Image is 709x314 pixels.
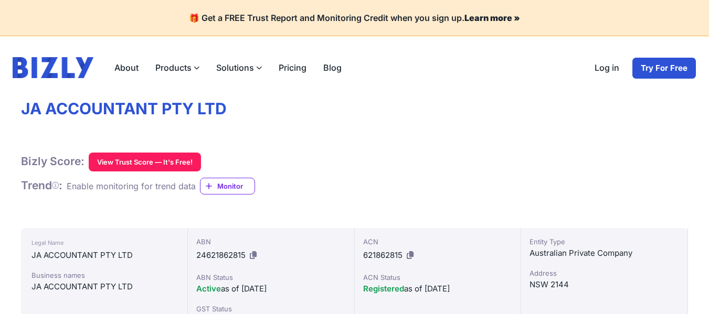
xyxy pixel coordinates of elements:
[530,268,679,278] div: Address
[632,57,696,79] a: Try For Free
[363,284,404,294] span: Registered
[13,57,93,78] img: bizly_logo.svg
[363,250,403,260] span: 621862815
[13,13,696,23] h4: 🎁 Get a FREE Trust Report and Monitoring Credit when you sign up.
[196,250,246,260] span: 24621862815
[89,153,201,171] button: View Trust Score — It's Free!
[196,272,346,283] div: ABN Status
[270,57,315,78] a: Pricing
[217,181,255,191] span: Monitor
[31,280,177,293] div: JA ACCOUNTANT PTY LTD
[586,57,628,79] a: Log in
[21,99,688,119] h1: JA ACCOUNTANT PTY LTD
[363,272,513,283] div: ACN Status
[530,236,679,247] div: Entity Type
[196,304,346,314] div: GST Status
[363,283,513,295] div: as of [DATE]
[31,236,177,249] div: Legal Name
[21,155,84,168] h1: Bizly Score:
[315,57,350,78] a: Blog
[21,179,62,192] span: Trend :
[31,270,177,280] div: Business names
[196,283,346,295] div: as of [DATE]
[530,278,679,291] div: NSW 2144
[106,57,147,78] a: About
[147,57,208,78] label: Products
[196,284,221,294] span: Active
[208,57,270,78] label: Solutions
[200,178,255,194] a: Monitor
[196,236,346,247] div: ABN
[530,247,679,259] div: Australian Private Company
[31,249,177,262] div: JA ACCOUNTANT PTY LTD
[464,13,520,23] a: Learn more »
[67,180,196,192] div: Enable monitoring for trend data
[363,236,513,247] div: ACN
